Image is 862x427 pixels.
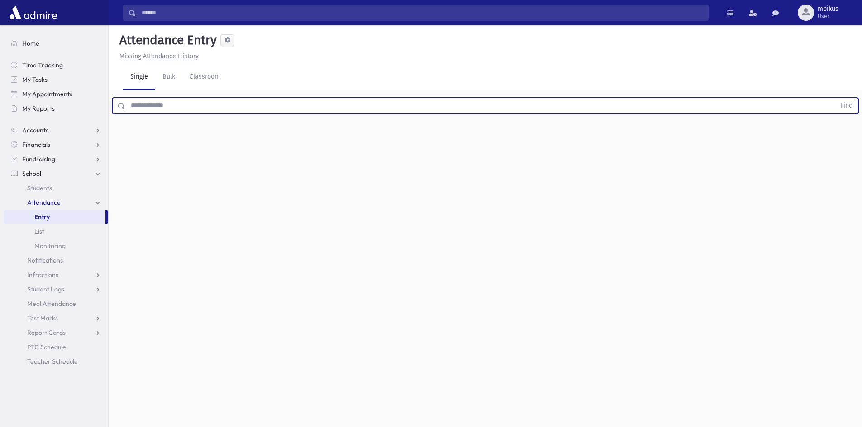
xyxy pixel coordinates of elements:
[22,75,48,84] span: My Tasks
[27,285,64,293] span: Student Logs
[22,61,63,69] span: Time Tracking
[4,58,108,72] a: Time Tracking
[4,72,108,87] a: My Tasks
[835,98,858,113] button: Find
[7,4,59,22] img: AdmirePro
[4,325,108,340] a: Report Cards
[4,239,108,253] a: Monitoring
[22,90,72,98] span: My Appointments
[4,152,108,166] a: Fundraising
[4,340,108,354] a: PTC Schedule
[22,104,55,113] span: My Reports
[119,52,199,60] u: Missing Attendance History
[4,267,108,282] a: Infractions
[27,256,63,264] span: Notifications
[116,33,217,48] h5: Attendance Entry
[27,328,66,337] span: Report Cards
[27,314,58,322] span: Test Marks
[4,354,108,369] a: Teacher Schedule
[27,271,58,279] span: Infractions
[4,181,108,195] a: Students
[136,5,708,21] input: Search
[27,343,66,351] span: PTC Schedule
[34,213,50,221] span: Entry
[4,311,108,325] a: Test Marks
[27,357,78,366] span: Teacher Schedule
[4,224,108,239] a: List
[4,87,108,101] a: My Appointments
[34,227,44,235] span: List
[4,137,108,152] a: Financials
[4,101,108,116] a: My Reports
[155,65,182,90] a: Bulk
[4,123,108,137] a: Accounts
[123,65,155,90] a: Single
[22,141,50,149] span: Financials
[34,242,66,250] span: Monitoring
[4,253,108,267] a: Notifications
[4,36,108,51] a: Home
[4,166,108,181] a: School
[27,300,76,308] span: Meal Attendance
[4,296,108,311] a: Meal Attendance
[4,282,108,296] a: Student Logs
[182,65,227,90] a: Classroom
[22,169,41,178] span: School
[4,195,108,210] a: Attendance
[22,39,39,47] span: Home
[22,155,55,163] span: Fundraising
[818,5,838,13] span: mpikus
[818,13,838,20] span: User
[4,210,105,224] a: Entry
[27,198,61,206] span: Attendance
[27,184,52,192] span: Students
[22,126,48,134] span: Accounts
[116,52,199,60] a: Missing Attendance History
